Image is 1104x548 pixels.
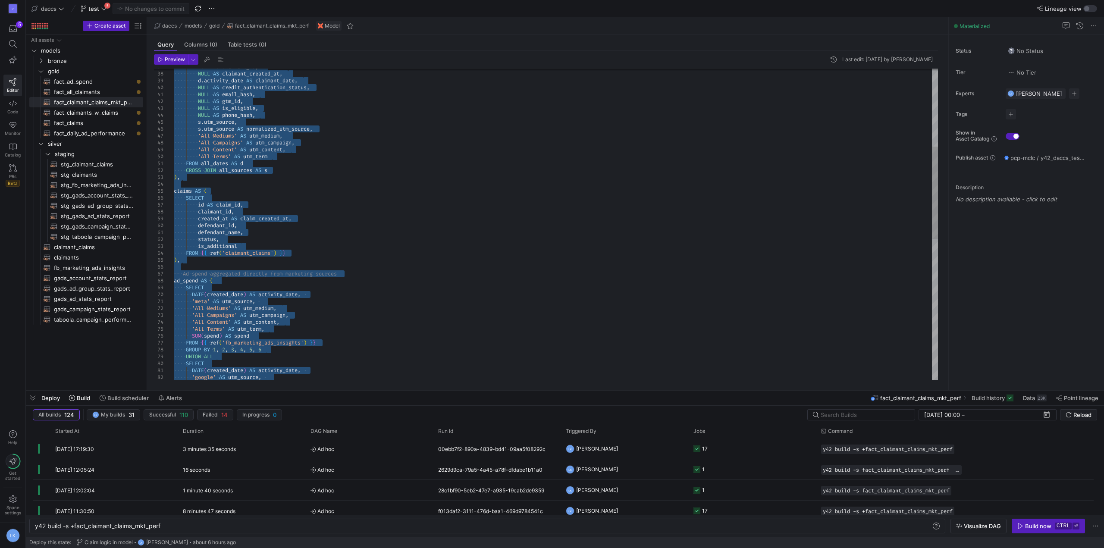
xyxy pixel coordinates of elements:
span: all_sources [219,167,252,174]
span: NULL [198,105,210,112]
span: AS [195,188,201,194]
span: AS [231,160,237,167]
a: Monitor [3,118,22,139]
img: No status [1008,47,1015,54]
div: 48 [154,139,163,146]
div: LK [138,539,144,546]
div: 39 [154,77,163,84]
span: Query [157,42,174,47]
span: , [279,132,282,139]
span: utm_medium [249,132,279,139]
input: Start datetime [924,411,960,418]
div: 28c1bf90-5eb2-47e7-a935-19cab2de9359 [433,480,561,500]
span: AS [213,112,219,119]
div: Build now [1025,523,1051,529]
button: Getstarted [3,451,22,484]
span: Create asset [94,23,125,29]
span: stg_gads_account_stats_report​​​​​​​​​​ [61,191,133,200]
div: Press SPACE to select this row. [29,45,143,56]
span: claimant_id [198,208,231,215]
a: stg_gads_account_stats_report​​​​​​​​​​ [29,190,143,200]
div: 58 [154,208,163,215]
span: , [234,119,237,125]
span: JOIN [204,167,216,174]
div: Press SPACE to select this row. [29,221,143,232]
span: stg_claimants​​​​​​​​​​ [61,170,133,180]
a: claimants​​​​​​​​​​ [29,252,143,263]
img: undefined [318,23,323,28]
span: all_dates [201,160,228,167]
div: Press SPACE to select this row. [29,118,143,128]
span: All builds [38,412,61,418]
a: Code [3,96,22,118]
span: test [88,5,99,12]
span: AS [255,167,261,174]
div: Press SPACE to select this row. [29,180,143,190]
div: f013daf2-3111-476d-baa1-469d9784541c [433,501,561,521]
button: gold [207,21,222,31]
a: Editor [3,75,22,96]
span: d [198,77,201,84]
span: Build scheduler [107,395,149,401]
span: gold [48,66,142,76]
span: AS [213,70,219,77]
span: No Tier [1008,69,1036,76]
span: 'All Campaigns' [198,139,243,146]
button: Build history [968,391,1017,405]
span: gads_ad_group_stats_report​​​​​​​​​​ [54,284,133,294]
span: . [201,119,204,125]
span: stg_gads_ad_stats_report​​​​​​​​​​ [61,211,133,221]
span: utm_term [243,153,267,160]
div: 23K [1037,395,1047,401]
span: is_additional [198,243,237,250]
span: AS [213,105,219,112]
span: s [264,167,267,174]
a: stg_claimant_claims​​​​​​​​​​ [29,159,143,169]
span: Publish asset [956,155,988,161]
span: models [185,23,202,29]
input: Search Builds [821,411,908,418]
div: 5 [16,21,23,28]
span: Materialized [960,23,990,29]
span: Columns [184,42,217,47]
span: claimant_claims​​​​​​​​​​ [54,242,133,252]
span: gads_ad_stats_report​​​​​​​​​​ [54,294,133,304]
span: 14 [221,411,228,418]
div: 61 [154,229,163,236]
span: activity_date [204,77,243,84]
span: , [234,222,237,229]
span: d [240,160,243,167]
button: test [78,3,109,14]
a: stg_gads_ad_group_stats_report​​​​​​​​​​ [29,200,143,211]
div: 2629d9ca-79a5-4a45-a78f-dfdabe1b11a0 [433,459,561,479]
span: Show in Asset Catalog [956,130,989,142]
span: utm_source [204,119,234,125]
a: gads_ad_group_stats_report​​​​​​​​​​ [29,283,143,294]
a: stg_gads_campaign_stats_report​​​​​​​​​​ [29,221,143,232]
span: Table tests [228,42,267,47]
span: Catalog [5,152,21,157]
span: [PERSON_NAME] [1016,90,1062,97]
span: , [252,112,255,119]
span: about 6 hours ago [193,539,236,545]
span: , [279,70,282,77]
span: AS [213,91,219,98]
span: Build [77,395,90,401]
div: LK [6,529,20,542]
div: 63 [154,243,163,250]
button: Build [65,391,94,405]
a: gads_account_stats_report​​​​​​​​​​ [29,273,143,283]
div: 55 [154,188,163,194]
span: 0 [273,411,276,418]
kbd: ctrl [1055,523,1072,529]
div: Press SPACE to select this row. [29,211,143,221]
span: email_hash [222,91,252,98]
a: stg_fb_marketing_ads_insights​​​​​​​​​​ [29,180,143,190]
span: Model [325,23,340,29]
span: NULL [198,70,210,77]
a: fact_claims​​​​​​​​​​ [29,118,143,128]
span: [PERSON_NAME] [146,539,188,545]
span: stg_gads_campaign_stats_report​​​​​​​​​​ [61,222,133,232]
button: pcp-mclc / y42_daccs_test / fact_claimant_claims_mkt_perf [1002,152,1088,163]
span: stg_fb_marketing_ads_insights​​​​​​​​​​ [61,180,133,190]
